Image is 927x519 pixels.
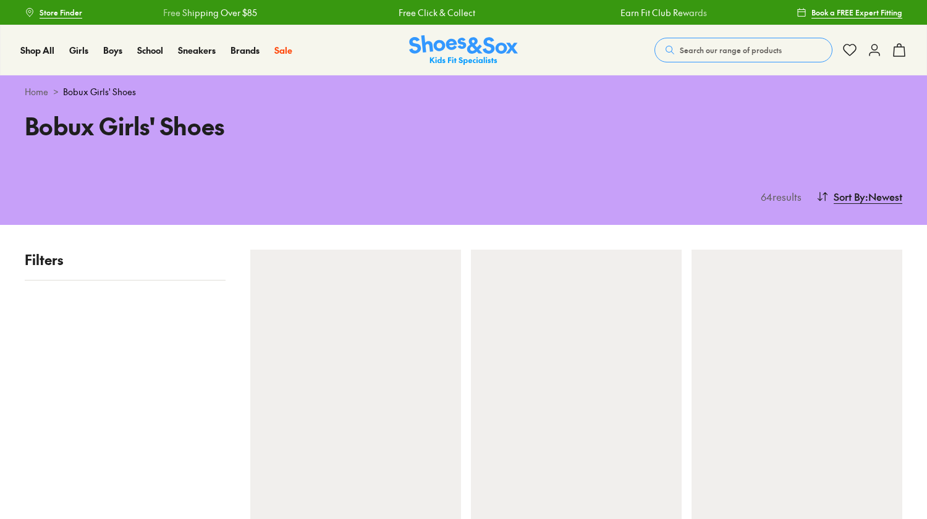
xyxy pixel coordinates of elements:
[178,44,216,56] span: Sneakers
[20,44,54,57] a: Shop All
[25,250,226,270] p: Filters
[40,7,82,18] span: Store Finder
[137,44,163,57] a: School
[274,44,292,56] span: Sale
[680,44,782,56] span: Search our range of products
[20,44,54,56] span: Shop All
[409,35,518,65] img: SNS_Logo_Responsive.svg
[834,189,865,204] span: Sort By
[617,6,704,19] a: Earn Fit Club Rewards
[811,7,902,18] span: Book a FREE Expert Fitting
[274,44,292,57] a: Sale
[63,85,136,98] span: Bobux Girls' Shoes
[797,1,902,23] a: Book a FREE Expert Fitting
[816,183,902,210] button: Sort By:Newest
[25,108,449,143] h1: Bobux Girls' Shoes
[756,189,802,204] p: 64 results
[69,44,88,56] span: Girls
[409,35,518,65] a: Shoes & Sox
[69,44,88,57] a: Girls
[865,189,902,204] span: : Newest
[231,44,260,57] a: Brands
[25,85,48,98] a: Home
[231,44,260,56] span: Brands
[178,44,216,57] a: Sneakers
[137,44,163,56] span: School
[25,1,82,23] a: Store Finder
[161,6,255,19] a: Free Shipping Over $85
[396,6,472,19] a: Free Click & Collect
[654,38,832,62] button: Search our range of products
[103,44,122,57] a: Boys
[25,85,902,98] div: >
[103,44,122,56] span: Boys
